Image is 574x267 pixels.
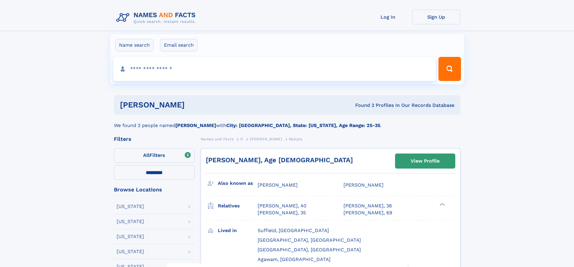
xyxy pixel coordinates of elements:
div: [US_STATE] [117,219,144,224]
div: Found 2 Profiles In Our Records Database [270,102,454,109]
span: Suffield, [GEOGRAPHIC_DATA] [258,228,329,233]
a: [PERSON_NAME] [250,135,282,143]
span: [PERSON_NAME] [250,137,282,141]
div: [US_STATE] [117,204,144,209]
span: [GEOGRAPHIC_DATA], [GEOGRAPHIC_DATA] [258,247,361,253]
label: Filters [114,148,195,163]
span: Agawam, [GEOGRAPHIC_DATA] [258,256,331,262]
label: Email search [160,39,198,51]
div: Browse Locations [114,187,195,192]
b: [PERSON_NAME] [175,123,216,128]
span: K [240,137,243,141]
label: Name search [115,39,154,51]
span: [PERSON_NAME] [343,182,384,188]
span: [GEOGRAPHIC_DATA], [GEOGRAPHIC_DATA] [258,237,361,243]
input: search input [113,57,436,81]
h3: Lived in [218,225,258,236]
a: Log In [364,10,412,24]
img: Logo Names and Facts [114,10,201,26]
a: Names and Facts [201,135,234,143]
div: [US_STATE] [117,234,144,239]
div: We found 2 people named with . [114,115,460,129]
a: View Profile [395,154,455,168]
button: Search Button [438,57,461,81]
div: ❯ [438,203,445,206]
b: City: [GEOGRAPHIC_DATA], State: [US_STATE], Age Range: 25-35 [226,123,380,128]
a: [PERSON_NAME], 40 [258,203,306,209]
span: Mykyta [289,137,303,141]
span: All [143,152,149,158]
a: [PERSON_NAME], 36 [343,203,392,209]
a: [PERSON_NAME], 69 [343,210,392,216]
a: Sign Up [412,10,460,24]
a: [PERSON_NAME], Age [DEMOGRAPHIC_DATA] [206,156,353,164]
div: Filters [114,136,195,142]
span: [PERSON_NAME] [258,182,298,188]
div: View Profile [411,154,440,168]
h3: Relatives [218,201,258,211]
a: [PERSON_NAME], 35 [258,210,306,216]
h3: Also known as [218,178,258,188]
a: K [240,135,243,143]
div: [US_STATE] [117,249,144,254]
h1: [PERSON_NAME] [120,101,270,109]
